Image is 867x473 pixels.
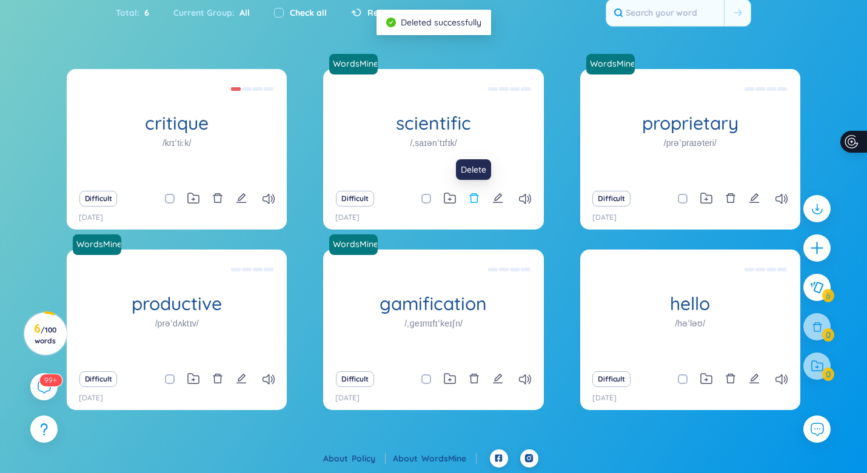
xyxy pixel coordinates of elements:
button: delete [469,371,480,388]
button: Difficult [336,191,374,207]
label: Check all [290,6,327,19]
p: [DATE] [335,392,360,404]
h1: /krɪˈtiːk/ [162,136,191,150]
h1: productive [67,293,287,314]
button: edit [236,371,247,388]
div: Delete [456,159,491,180]
p: [DATE] [79,392,103,404]
a: WordsMine [329,54,383,74]
h1: /həˈləʊ/ [675,317,705,330]
h1: /ˌsaɪənˈtɪfɪk/ [410,136,457,150]
sup: 597 [39,374,62,386]
div: About [393,452,477,465]
button: Difficult [592,191,631,207]
button: delete [212,371,223,388]
a: WordsMine [586,54,640,74]
span: plus [809,240,825,256]
div: About [323,452,386,465]
button: Difficult [592,371,631,387]
span: Deleted successfully [401,17,481,28]
a: WordsMine [328,58,379,70]
span: edit [749,193,760,203]
h1: proprietary [580,113,800,134]
p: [DATE] [592,392,617,404]
span: 6 [139,6,149,19]
button: delete [212,190,223,207]
h1: /ˌɡeɪmɪfɪˈkeɪʃn/ [404,317,463,330]
h1: hello [580,293,800,314]
button: delete [725,190,736,207]
button: edit [492,190,503,207]
button: edit [749,190,760,207]
span: / 100 words [35,325,56,345]
button: edit [492,371,503,388]
span: delete [725,193,736,203]
span: delete [469,373,480,384]
a: WordsMine [421,453,477,464]
span: Refresh [367,6,400,19]
span: All [235,7,250,18]
h1: /prəˈdʌktɪv/ [155,317,199,330]
a: WordsMine [585,58,636,70]
button: edit [749,371,760,388]
button: Difficult [79,371,118,387]
h3: 6 [32,323,59,345]
button: Difficult [79,191,118,207]
button: delete [469,190,480,207]
span: edit [236,193,247,203]
bvtag: critique [145,111,209,134]
button: delete [725,371,736,388]
a: WordsMine [73,234,126,255]
span: check-circle [386,18,396,27]
a: WordsMine [328,238,379,250]
p: [DATE] [335,212,360,223]
span: edit [749,373,760,384]
button: Difficult [336,371,374,387]
h1: /prəˈpraɪəteri/ [664,136,717,150]
h1: gamification [323,293,543,314]
h1: scientific [323,113,543,134]
span: delete [469,193,480,203]
p: [DATE] [592,212,617,223]
span: delete [212,373,223,384]
a: WordsMine [72,238,122,250]
span: delete [725,373,736,384]
p: [DATE] [79,212,103,223]
a: WordsMine [329,234,383,255]
a: Policy [352,453,386,464]
span: delete [212,193,223,203]
button: edit [236,190,247,207]
span: edit [492,373,503,384]
span: edit [492,193,503,203]
span: edit [236,373,247,384]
